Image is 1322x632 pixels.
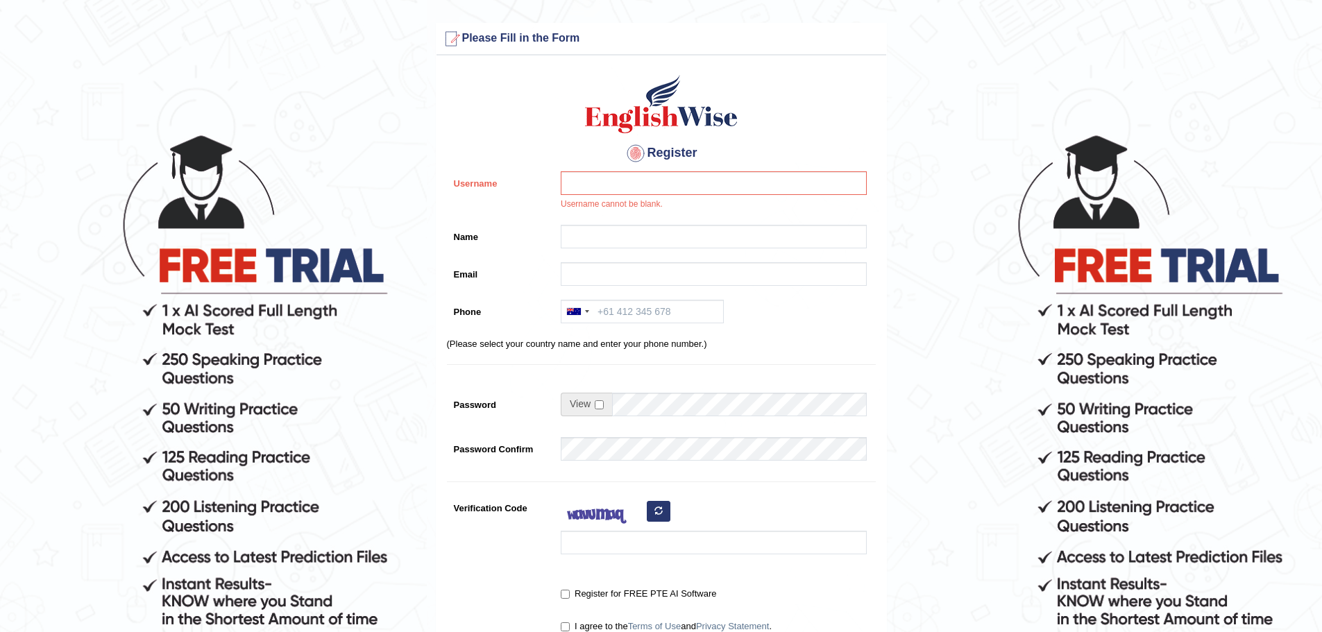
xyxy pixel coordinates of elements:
img: Logo of English Wise create a new account for intelligent practice with AI [582,73,740,135]
a: Terms of Use [628,621,681,631]
h3: Please Fill in the Form [440,28,883,50]
label: Verification Code [447,496,554,515]
label: Password Confirm [447,437,554,456]
div: Australia: +61 [561,300,593,323]
a: Privacy Statement [696,621,770,631]
label: Username [447,171,554,190]
label: Name [447,225,554,244]
p: (Please select your country name and enter your phone number.) [447,337,876,350]
input: Show/Hide Password [595,400,604,409]
label: Register for FREE PTE AI Software [561,587,716,601]
label: Email [447,262,554,281]
input: Register for FREE PTE AI Software [561,590,570,599]
h4: Register [447,142,876,164]
label: Phone [447,300,554,318]
input: +61 412 345 678 [561,300,724,323]
label: Password [447,393,554,411]
input: I agree to theTerms of UseandPrivacy Statement. [561,622,570,631]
